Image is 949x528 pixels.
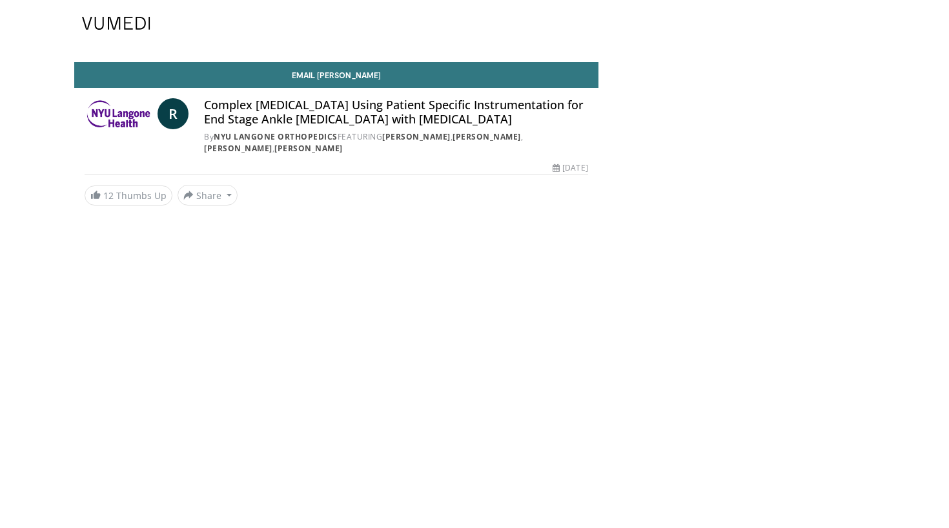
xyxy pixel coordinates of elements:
img: NYU Langone Orthopedics [85,98,152,129]
h4: Complex [MEDICAL_DATA] Using Patient Specific Instrumentation for End Stage Ankle [MEDICAL_DATA] ... [204,98,587,126]
div: [DATE] [553,162,587,174]
a: NYU Langone Orthopedics [214,131,338,142]
a: [PERSON_NAME] [382,131,451,142]
span: 12 [103,189,114,202]
a: [PERSON_NAME] [204,143,272,154]
button: Share [178,185,238,206]
a: [PERSON_NAME] [453,131,521,142]
a: 12 Thumbs Up [85,185,172,206]
a: [PERSON_NAME] [274,143,343,154]
a: R [158,98,189,129]
a: Email [PERSON_NAME] [74,62,598,88]
div: By FEATURING , , , [204,131,587,154]
img: VuMedi Logo [82,17,150,30]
